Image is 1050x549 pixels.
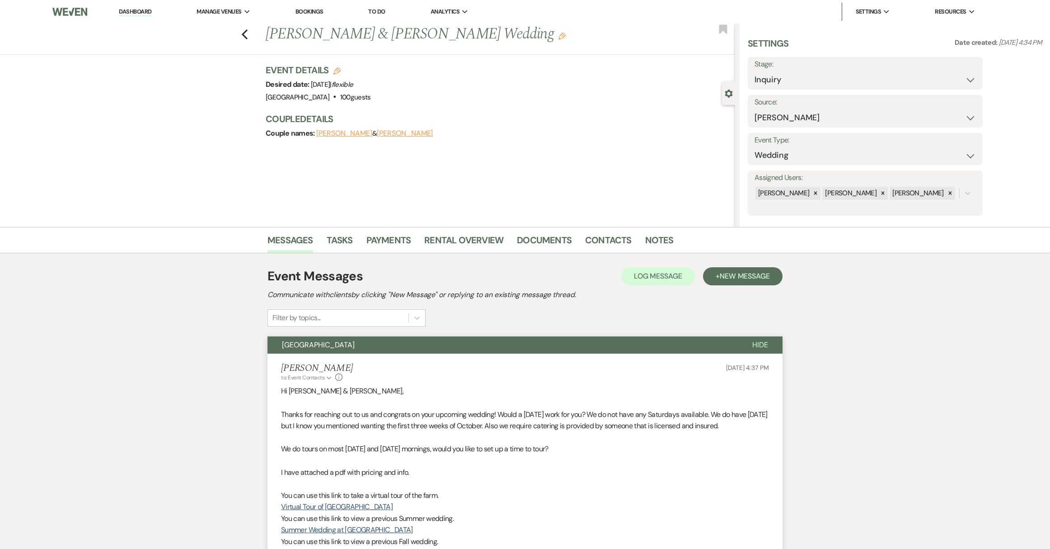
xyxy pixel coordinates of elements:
span: [DATE] 4:37 PM [726,364,769,372]
span: [DATE] | [311,80,353,89]
a: Bookings [295,8,323,15]
span: 100 guests [340,93,371,102]
a: Documents [517,233,572,253]
span: [DATE] 4:34 PM [999,38,1042,47]
h3: Settings [748,37,789,57]
a: Summer Wedding at [GEOGRAPHIC_DATA] [281,525,413,535]
button: to: Event Contacts [281,374,333,382]
button: [PERSON_NAME] [316,130,372,137]
div: [PERSON_NAME] [755,187,811,200]
span: You can use this link to view a previous Fall wedding. [281,537,438,546]
span: Analytics [431,7,459,16]
h5: [PERSON_NAME] [281,363,353,374]
a: Messages [267,233,313,253]
a: Dashboard [119,8,151,16]
button: Close lead details [725,89,733,97]
span: Hide [752,340,768,350]
p: Thanks for reaching out to us and congrats on your upcoming wedding! Would a [DATE] work for you?... [281,409,769,432]
a: Virtual Tour of [GEOGRAPHIC_DATA] [281,502,393,511]
span: flexible [332,80,353,89]
span: Resources [935,7,966,16]
span: ould you like to set up a time to tour? [438,444,548,454]
div: [PERSON_NAME] [822,187,878,200]
button: [GEOGRAPHIC_DATA] [267,336,738,354]
p: You can use this link to view a previous Summer wedding. [281,513,769,525]
div: [PERSON_NAME] [890,187,945,200]
a: Payments [366,233,411,253]
span: [GEOGRAPHIC_DATA] [282,340,355,350]
span: Couple names: [266,128,316,138]
img: Weven Logo [52,2,87,21]
span: Settings [856,7,881,16]
span: Desired date: [266,80,311,89]
button: +New Message [703,267,783,285]
span: We do tours on most [DATE] and [DATE] mornings, w [281,444,438,454]
h3: Event Details [266,64,371,76]
a: To Do [368,8,385,15]
span: Manage Venues [197,7,241,16]
a: Rental Overview [424,233,503,253]
p: You can use this link to take a virtual tour of the farm. [281,490,769,502]
button: Log Message [621,267,695,285]
label: Assigned Users: [755,171,976,185]
h3: Couple Details [266,113,726,125]
a: Contacts [585,233,632,253]
div: Filter by topics... [272,312,321,323]
span: to: Event Contacts [281,374,324,381]
h2: Communicate with clients by clicking "New Message" or replying to an existing message thread. [267,289,783,300]
span: Log Message [634,271,682,281]
a: Tasks [327,233,353,253]
span: & [316,129,433,138]
h1: [PERSON_NAME] & [PERSON_NAME] Wedding [266,24,637,45]
span: [GEOGRAPHIC_DATA] [266,93,329,102]
span: Date created: [955,38,999,47]
span: New Message [720,271,770,281]
label: Stage: [755,58,976,71]
label: Source: [755,96,976,109]
p: I have attached a pdf with pricing and info. [281,467,769,478]
a: Notes [645,233,674,253]
p: Hi [PERSON_NAME] & [PERSON_NAME], [281,385,769,397]
button: [PERSON_NAME] [377,130,433,137]
button: Edit [558,32,566,40]
button: Hide [738,336,783,354]
label: Event Type: [755,134,976,147]
h1: Event Messages [267,267,363,286]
